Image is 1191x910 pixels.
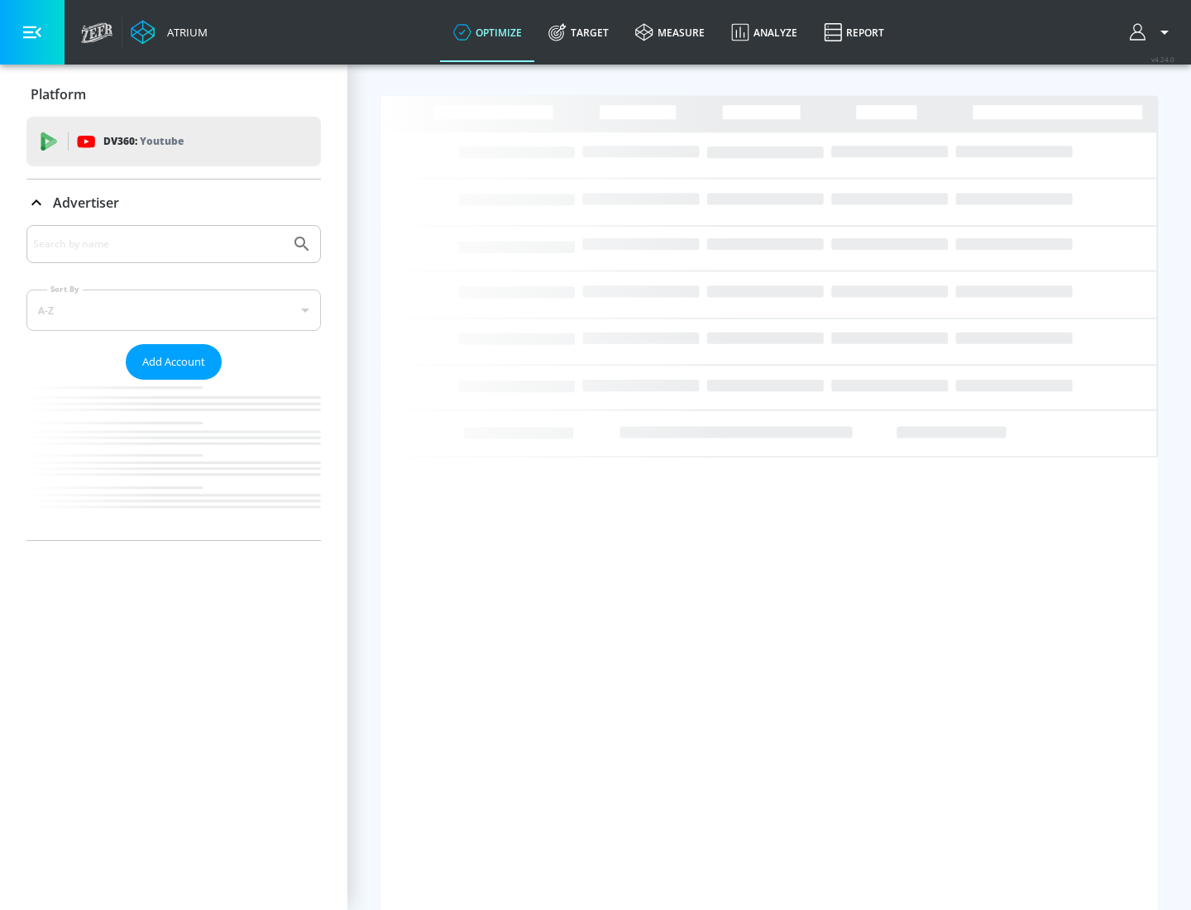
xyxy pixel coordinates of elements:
[26,180,321,226] div: Advertiser
[47,284,83,295] label: Sort By
[1151,55,1174,64] span: v 4.24.0
[53,194,119,212] p: Advertiser
[31,85,86,103] p: Platform
[26,225,321,540] div: Advertiser
[160,25,208,40] div: Atrium
[140,132,184,150] p: Youtube
[440,2,535,62] a: optimize
[126,344,222,380] button: Add Account
[33,233,284,255] input: Search by name
[535,2,622,62] a: Target
[622,2,718,62] a: measure
[26,117,321,166] div: DV360: Youtube
[142,352,205,371] span: Add Account
[26,71,321,117] div: Platform
[131,20,208,45] a: Atrium
[718,2,811,62] a: Analyze
[26,380,321,540] nav: list of Advertiser
[103,132,184,151] p: DV360:
[811,2,897,62] a: Report
[26,290,321,331] div: A-Z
